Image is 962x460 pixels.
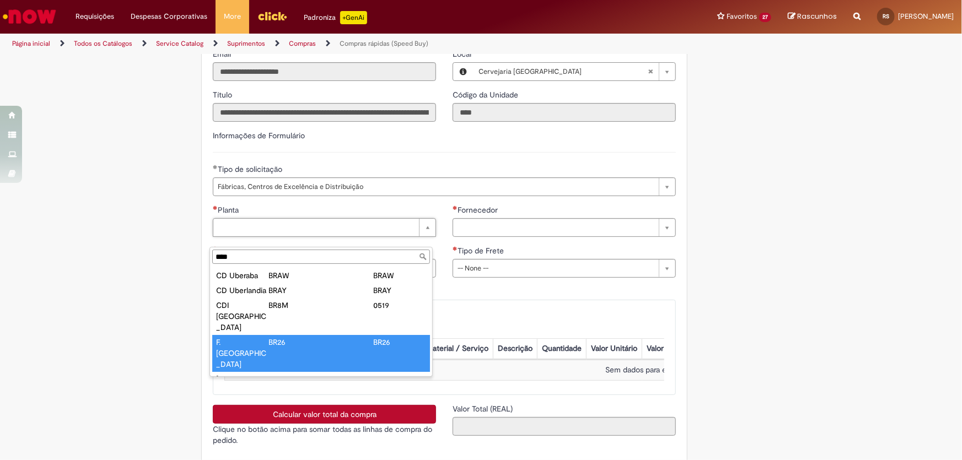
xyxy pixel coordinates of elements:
[268,285,321,296] div: BRAY
[216,285,268,296] div: CD Uberlandia
[374,270,426,281] div: BRAW
[268,270,321,281] div: BRAW
[268,374,321,385] div: BR26
[374,374,426,385] div: BR26
[268,300,321,311] div: BR8M
[374,300,426,311] div: 0519
[268,337,321,348] div: BR26
[374,285,426,296] div: BRAY
[374,337,426,348] div: BR26
[216,300,268,333] div: CDI [GEOGRAPHIC_DATA]
[216,270,268,281] div: CD Uberaba
[216,337,268,370] div: F. [GEOGRAPHIC_DATA]
[210,266,432,376] ul: Planta
[216,374,268,396] div: [GEOGRAPHIC_DATA]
